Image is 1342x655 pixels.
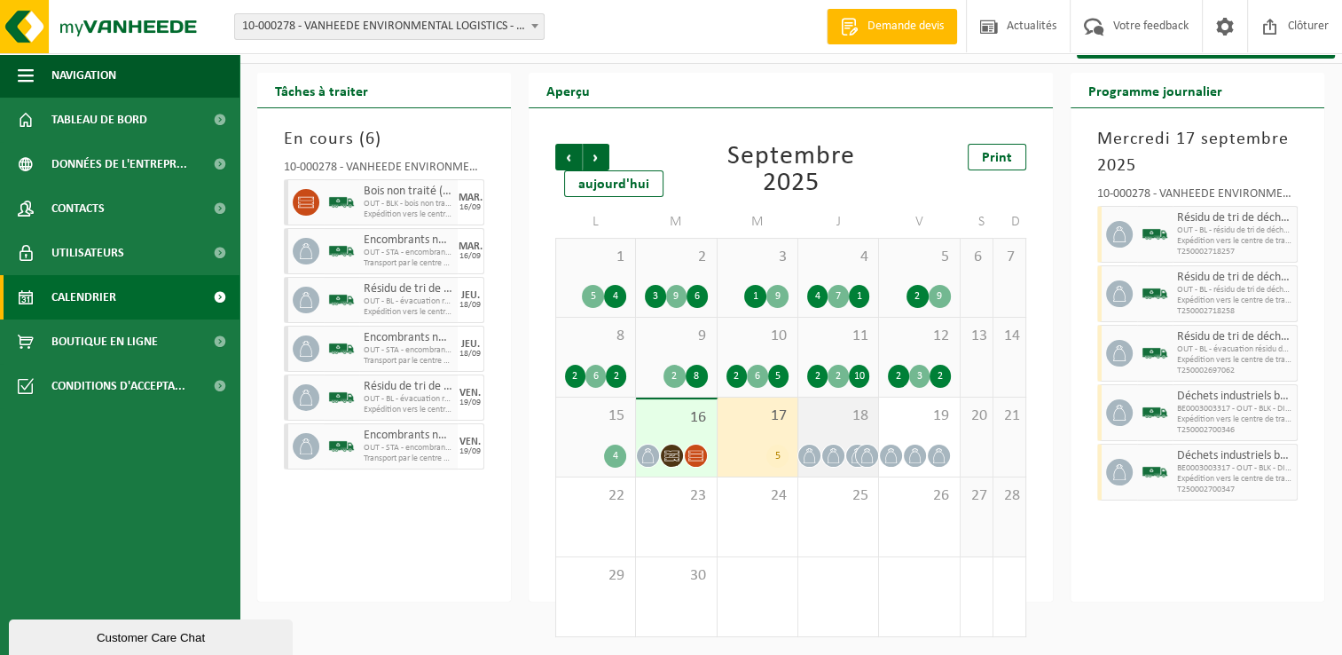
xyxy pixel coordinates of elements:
[51,53,116,98] span: Navigation
[969,406,984,426] span: 20
[364,199,453,209] span: OUT - BLK - bois non traité (A) prébroyé - UNILIN
[565,566,626,586] span: 29
[1071,73,1240,107] h2: Programme journalier
[888,486,950,506] span: 26
[364,185,453,199] span: Bois non traité (A) prébroyé
[364,356,453,367] span: Transport par le centre de traitement
[51,364,185,408] span: Conditions d'accepta...
[849,285,869,308] div: 1
[565,248,626,267] span: 1
[51,142,187,186] span: Données de l'entrepr...
[726,486,789,506] span: 24
[1097,188,1298,206] div: 10-000278 - VANHEEDE ENVIRONMENTAL LOGISTICS - QUEVY - QUÉVY-[GEOGRAPHIC_DATA]
[663,365,686,388] div: 2
[726,406,789,426] span: 17
[364,233,453,248] span: Encombrants non-incinérables
[766,445,789,468] div: 5
[807,285,828,308] div: 4
[9,616,296,655] iframe: chat widget
[1177,211,1292,225] span: Résidu de tri de déchets industriels (non comparable au déchets ménagers)
[1002,248,1016,267] span: 7
[284,126,484,153] h3: En cours ( )
[1177,306,1292,317] span: T250002718258
[807,327,869,346] span: 11
[645,408,707,428] span: 16
[461,290,480,301] div: JEU.
[364,443,453,454] span: OUT - STA - encombrants non-incinérables - RECYROM
[606,365,626,388] div: 2
[459,203,481,212] div: 16/09
[1177,296,1292,306] span: Expédition vers le centre de traitement final
[365,130,375,148] span: 6
[328,384,355,411] img: BL-SO-LV
[1002,486,1016,506] span: 28
[1142,340,1168,367] img: BL-SO-LV
[766,285,789,308] div: 9
[51,186,105,231] span: Contacts
[459,447,481,456] div: 19/09
[888,327,950,346] span: 12
[687,285,707,308] div: 6
[459,437,481,447] div: VEN.
[51,320,158,364] span: Boutique en ligne
[284,162,484,179] div: 10-000278 - VANHEEDE ENVIRONMENTAL LOGISTICS - QUEVY - QUÉVY-[GEOGRAPHIC_DATA]
[604,285,626,308] div: 4
[636,206,717,238] td: M
[364,454,453,464] span: Transport par le centre de traitement
[364,405,453,415] span: Expédition vers le centre de traitement final
[328,189,355,216] img: BL-SO-LV
[993,206,1026,238] td: D
[459,388,481,399] div: VEN.
[879,206,960,238] td: V
[459,350,481,359] div: 18/09
[747,365,767,388] div: 6
[461,339,480,350] div: JEU.
[328,287,355,313] img: BL-SO-LV
[1177,463,1292,474] span: BE0003003317 - OUT - BLK - DIB, qualité 2 - VFR
[863,18,948,36] span: Demande devis
[1177,390,1292,404] span: Déchets industriels banals
[828,365,848,388] div: 2
[364,296,453,307] span: OUT - BL - évacuation résidu de tri de déchets - INBW
[827,9,957,44] a: Demande devis
[1177,330,1292,344] span: Résidu de tri de déchets industriels (non comparable au déchets ménagers)
[1177,366,1292,376] span: T250002697062
[1142,459,1168,485] img: BL-SO-LV
[459,399,481,407] div: 19/09
[807,365,828,388] div: 2
[969,327,984,346] span: 13
[828,285,848,308] div: 7
[1177,236,1292,247] span: Expédition vers le centre de traitement final
[604,445,626,468] div: 4
[565,486,626,506] span: 22
[1177,285,1292,296] span: OUT - BL - résidu de tri de déchets industriels - IPALLE
[807,486,869,506] span: 25
[1177,225,1292,236] span: OUT - BL - résidu de tri de déchets industriels - IPALLE
[798,206,879,238] td: J
[1177,414,1292,425] span: Expédition vers le centre de traitement final
[930,365,950,388] div: 2
[645,285,665,308] div: 3
[1002,406,1016,426] span: 21
[529,73,608,107] h2: Aperçu
[849,365,869,388] div: 10
[257,73,386,107] h2: Tâches à traiter
[961,206,993,238] td: S
[565,327,626,346] span: 8
[583,144,609,170] span: Suivant
[744,285,766,308] div: 1
[666,285,687,308] div: 9
[328,238,355,264] img: BL-SO-LV
[718,206,798,238] td: M
[459,193,483,203] div: MAR.
[51,98,147,142] span: Tableau de bord
[969,486,984,506] span: 27
[807,406,869,426] span: 18
[364,331,453,345] span: Encombrants non-incinérables
[909,365,930,388] div: 3
[708,144,873,197] div: Septembre 2025
[1142,221,1168,248] img: BL-SO-LV
[1177,271,1292,285] span: Résidu de tri de déchets industriels (non comparable au déchets ménagers)
[1177,344,1292,355] span: OUT - BL - évacuation résidu de tri de déchets - INBW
